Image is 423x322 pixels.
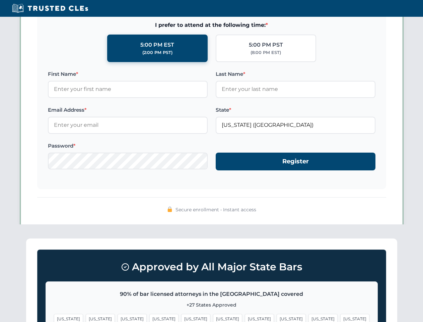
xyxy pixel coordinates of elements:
[10,3,90,13] img: Trusted CLEs
[251,49,281,56] div: (8:00 PM EST)
[48,142,208,150] label: Password
[48,70,208,78] label: First Name
[216,70,375,78] label: Last Name
[167,207,172,212] img: 🔒
[48,106,208,114] label: Email Address
[48,81,208,98] input: Enter your first name
[48,117,208,133] input: Enter your email
[216,81,375,98] input: Enter your last name
[54,290,369,299] p: 90% of bar licensed attorneys in the [GEOGRAPHIC_DATA] covered
[216,153,375,170] button: Register
[140,41,174,49] div: 5:00 PM EST
[48,21,375,30] span: I prefer to attend at the following time:
[142,49,172,56] div: (2:00 PM PST)
[46,258,378,276] h3: Approved by All Major State Bars
[216,106,375,114] label: State
[249,41,283,49] div: 5:00 PM PST
[54,301,369,309] p: +27 States Approved
[175,206,256,213] span: Secure enrollment • Instant access
[216,117,375,133] input: Florida (FL)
